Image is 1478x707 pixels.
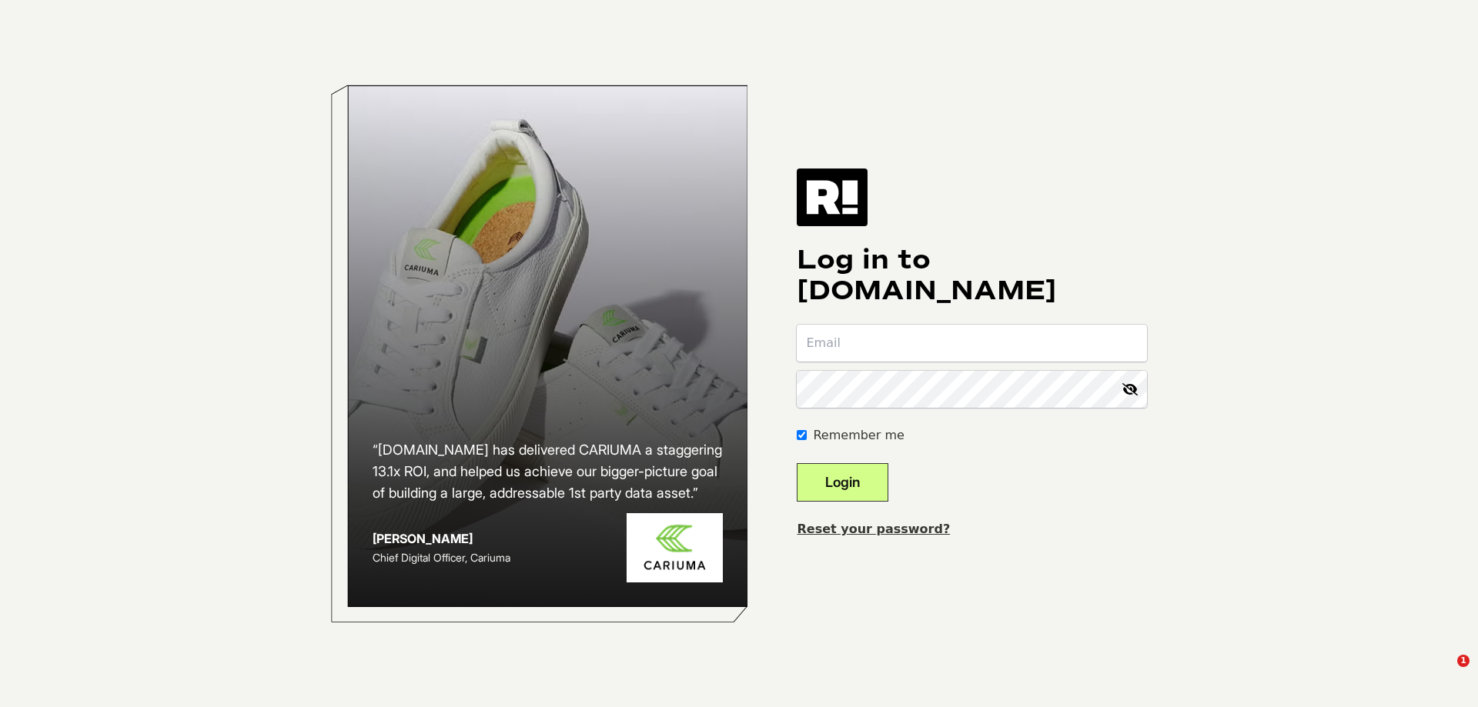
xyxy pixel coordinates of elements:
[1170,558,1478,665] iframe: Intercom notifications message
[373,551,510,564] span: Chief Digital Officer, Cariuma
[813,426,904,445] label: Remember me
[373,439,724,504] h2: “[DOMAIN_NAME] has delivered CARIUMA a staggering 13.1x ROI, and helped us achieve our bigger-pic...
[797,325,1147,362] input: Email
[627,513,723,583] img: Cariuma
[797,463,888,502] button: Login
[1457,655,1470,667] span: 1
[1426,655,1463,692] iframe: Intercom live chat
[797,245,1147,306] h1: Log in to [DOMAIN_NAME]
[797,168,868,225] img: Retention.com
[797,522,950,536] a: Reset your password?
[373,531,473,546] strong: [PERSON_NAME]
